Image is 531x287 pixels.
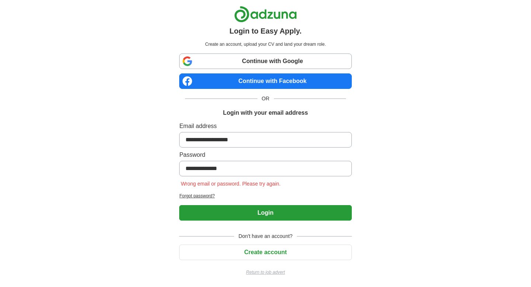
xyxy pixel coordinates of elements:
[179,269,351,276] a: Return to job advert
[179,181,282,187] span: Wrong email or password. Please try again.
[179,193,351,199] a: Forgot password?
[179,151,351,159] label: Password
[179,53,351,69] a: Continue with Google
[234,6,297,23] img: Adzuna logo
[234,232,297,240] span: Don't have an account?
[179,245,351,260] button: Create account
[179,205,351,221] button: Login
[229,25,302,37] h1: Login to Easy Apply.
[257,95,274,103] span: OR
[179,249,351,255] a: Create account
[181,41,350,48] p: Create an account, upload your CV and land your dream role.
[179,122,351,131] label: Email address
[223,108,308,117] h1: Login with your email address
[179,73,351,89] a: Continue with Facebook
